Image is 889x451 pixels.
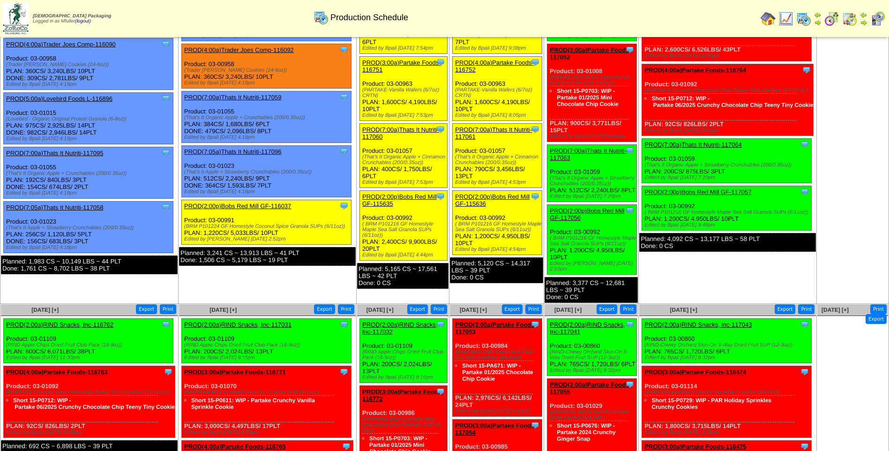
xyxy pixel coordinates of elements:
[547,319,637,376] div: Product: 03-00860 PLAN: 765CS / 1,720LBS / 6PLT
[644,53,811,59] div: Edited by Bpali [DATE] 8:06pm
[550,349,636,361] div: (RIND-Chewy Orchard Skin-On 3-Way Dried Fruit SUP (12-3oz))
[870,11,885,26] img: calendarcustomer.gif
[455,126,532,140] a: PROD(7:00a)Thats It Nutriti-117061
[182,44,351,89] div: Product: 03-00958 PLAN: 360CS / 3,240LBS / 10PLT
[339,45,349,54] img: Tooltip
[530,192,540,201] img: Tooltip
[339,320,349,329] img: Tooltip
[547,145,637,202] div: Product: 03-01059 PLAN: 512CS / 2,240LBS / 8PLT
[184,169,351,175] div: (That's It Apple + Strawberry Crunchables (200/0.35oz))
[620,304,636,314] button: Print
[6,368,108,376] a: PROD(4:00a)Partake Foods-116763
[362,388,443,402] a: PROD(3:00a)Partake Foods-116772
[184,429,351,435] div: Edited by Bpali [DATE] 8:21pm
[644,175,811,180] div: Edited by Bpali [DATE] 7:20pm
[191,397,315,410] a: Short 15-P0611: WIP - Partake Crunchy Vanilla Sprinkle Cookie
[362,59,441,73] a: PROD(3:00a)Partake Foods-116751
[644,188,751,195] a: PROD(2:00p)Bobs Red Mill GF-117057
[642,319,812,363] div: Product: 03-00860 PLAN: 765CS / 1,720LBS / 6PLT
[547,44,637,142] div: Product: 03-01008 PLAN: 900CS / 3,771LBS / 15PLT
[4,319,173,363] div: Product: 03-01109 PLAN: 600CS / 6,071LBS / 38PLT
[642,186,812,231] div: Product: 03-00992 PLAN: 1,200CS / 4,950LBS / 10PLT
[455,45,542,51] div: Edited by Bpali [DATE] 9:08pm
[362,87,447,98] div: (PARTAKE-Vanilla Wafers (6/7oz) CRTN)
[31,307,59,313] span: [DATE] [+]
[460,307,487,313] span: [DATE] [+]
[184,224,351,229] div: (BRM P101224 GF Homestyle Coconut Spice Granola SUPs (6/11oz))
[6,321,113,328] a: PROD(2:00a)RIND Snacks, Inc-116762
[366,307,394,313] a: [DATE] [+]
[651,397,771,410] a: Short 15-P0729: WIP - PAR Holiday Sprinkles Crunchy Cookies
[644,321,752,328] a: PROD(2:00a)RIND Snacks, Inc-117043
[6,116,173,122] div: (Lovebird - Organic Original Protein Granola (6-8oz))
[644,141,741,148] a: PROD(7:00a)Thats It Nutriti-117064
[814,11,822,19] img: arrowleft.gif
[184,46,294,53] a: PROD(4:00a)Trader Joes Comp-116092
[33,14,111,24] span: Logged in as Mfuller
[6,245,173,250] div: Edited by Bpali [DATE] 4:18pm
[455,59,534,73] a: PROD(4:00a)Partake Foods-116752
[644,443,746,450] a: PROD(3:00a)Partake Foods-116475
[625,380,635,389] img: Tooltip
[545,277,638,303] div: Planned: 3,377 CS ~ 12,681 LBS ~ 39 PLT Done: 0 CS
[6,62,173,68] div: (Trader [PERSON_NAME] Cookies (24-6oz))
[557,88,618,107] a: Short 15-P0703: WIP - Partake 01/2025 Mini Chocolate Chip Cookie
[550,235,636,247] div: ( BRM P101216 GF Homestyle Maple Sea Salt Granola SUPs (6/11oz))
[550,75,636,86] div: (Partake 2024 BULK Crunchy CC Mini Cookies (100-0.67oz))
[798,304,814,314] button: Print
[6,390,175,395] div: (PARTAKE Crunchy Chocolate Chip Teeny Tiny Cookies (12/12oz) )
[436,320,445,329] img: Tooltip
[342,442,351,451] img: Tooltip
[182,146,351,197] div: Product: 03-01023 PLAN: 512CS / 2,240LBS / 9PLT DONE: 364CS / 1,593LBS / 7PLT
[530,421,540,430] img: Tooltip
[670,307,697,313] a: [DATE] [+]
[866,314,887,324] button: Export
[453,191,542,255] div: Product: 03-00992 PLAN: 1,200CS / 4,950LBS / 10PLT
[557,422,615,442] a: Short 15-P0676: WIP - Partake 2024 Crunchy Ginger Snap
[455,221,542,233] div: ( BRM P101216 GF Homestyle Maple Sea Salt Granola SUPs (6/11oz))
[436,192,445,201] img: Tooltip
[453,57,542,121] div: Product: 03-00963 PLAN: 1,600CS / 4,190LBS / 10PLT
[184,236,351,242] div: Edited by [PERSON_NAME] [DATE] 2:52pm
[455,113,542,118] div: Edited by Bpali [DATE] 8:05pm
[436,125,445,134] img: Tooltip
[870,304,887,314] button: Print
[6,136,173,142] div: Edited by Bpali [DATE] 4:19pm
[164,367,173,376] img: Tooltip
[822,307,849,313] a: [DATE] [+]
[6,204,103,211] a: PROD(7:05a)Thats It Nutriti-117058
[357,263,448,289] div: Planned: 5,165 CS ~ 17,561 LBS ~ 42 PLT Done: 0 CS
[184,80,351,86] div: Edited by Bpali [DATE] 4:18pm
[362,375,447,380] div: Edited by Bpali [DATE] 9:16pm
[6,82,173,87] div: Edited by Bpali [DATE] 4:19pm
[6,429,175,435] div: Edited by Bpali [DATE] 9:06pm
[184,443,286,450] a: PROD(4:00a)Partake Foods-116765
[184,203,291,210] a: PROD(2:00p)Bobs Red Mill GF-116037
[644,342,811,348] div: (RIND-Chewy Orchard Skin-On 3-Way Dried Fruit SUP (12-3oz))
[550,207,624,221] a: PROD(2:00p)Bobs Red Mill GF-117056
[362,113,447,118] div: Edited by Bpali [DATE] 7:53pm
[6,171,173,176] div: (That's It Organic Apple + Crunchables (200/0.35oz))
[436,58,445,67] img: Tooltip
[362,252,447,258] div: Edited by Bpali [DATE] 4:44pm
[136,304,157,314] button: Export
[796,11,811,26] img: calendarprod.gif
[455,321,536,335] a: PROD(3:00a)Partake Foods-117053
[6,225,173,231] div: (That's It Apple + Strawberry Crunchables (200/0.35oz))
[625,146,635,155] img: Tooltip
[33,14,111,19] span: [DEMOGRAPHIC_DATA] Packaging
[362,221,447,238] div: ( BRM P101216 GF Homestyle Maple Sea Salt Granola SUPs (6/11oz))
[462,362,533,382] a: Short 15-PA671: WIP - Partake 01/2025 Chocolate Chip Cookie
[625,206,635,215] img: Tooltip
[182,91,351,143] div: Product: 03-01055 PLAN: 384CS / 1,680LBS / 6PLT DONE: 479CS / 2,096LBS / 8PLT
[184,68,351,73] div: (Trader [PERSON_NAME] Cookies (24-6oz))
[431,304,447,314] button: Print
[450,257,543,283] div: Planned: 5,120 CS ~ 14,317 LBS ~ 39 PLT Done: 0 CS
[4,202,173,253] div: Product: 03-01023 PLAN: 256CS / 1,120LBS / 5PLT DONE: 156CS / 683LBS / 3PLT
[161,320,171,329] img: Tooltip
[13,397,175,410] a: Short 15-P0712: WIP ‐ Partake 06/2025 Crunchy Chocolate Chip Teeny Tiny Cookie
[644,162,811,168] div: (That's It Organic Apple + Strawberry Crunchables (200/0.35oz))
[6,150,103,157] a: PROD(7:00a)Thats It Nutriti-117095
[644,368,746,376] a: PROD(3:00a)Partake Foods-116474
